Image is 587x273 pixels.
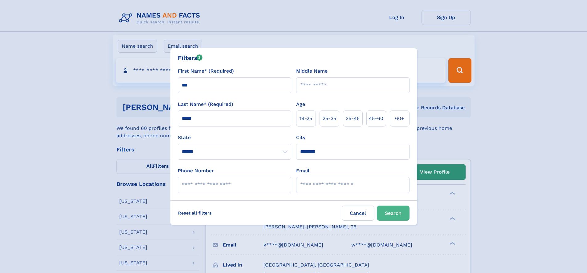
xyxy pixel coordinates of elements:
span: 25‑35 [323,115,336,122]
label: Reset all filters [174,206,216,220]
span: 45‑60 [369,115,383,122]
span: 60+ [395,115,404,122]
label: Last Name* (Required) [178,101,233,108]
span: 35‑45 [346,115,360,122]
label: Phone Number [178,167,214,175]
label: First Name* (Required) [178,67,234,75]
div: Filters [178,53,203,62]
button: Search [377,206,410,221]
span: 18‑25 [300,115,312,122]
label: State [178,134,291,141]
label: Middle Name [296,67,328,75]
label: Cancel [342,206,374,221]
label: City [296,134,305,141]
label: Age [296,101,305,108]
label: Email [296,167,309,175]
